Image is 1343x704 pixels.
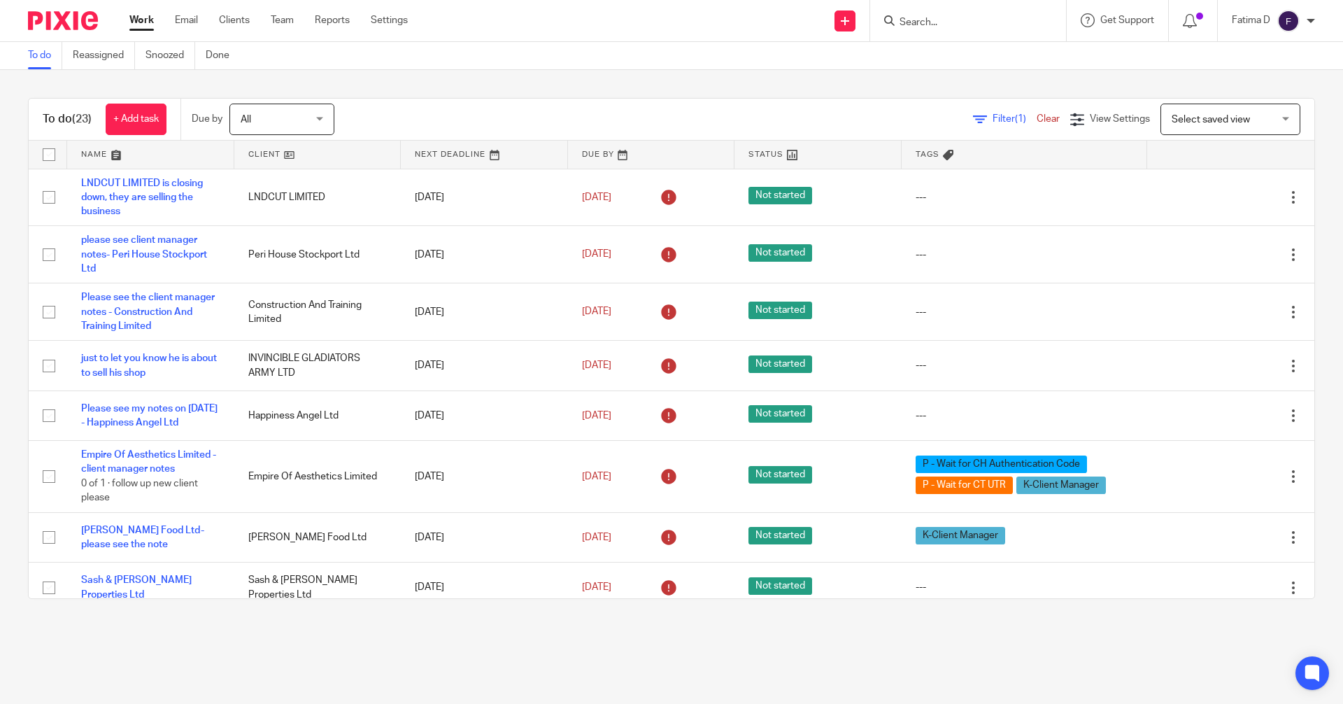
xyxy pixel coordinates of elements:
[271,13,294,27] a: Team
[401,390,568,440] td: [DATE]
[81,575,192,599] a: Sash & [PERSON_NAME] Properties Ltd
[106,104,166,135] a: + Add task
[72,113,92,125] span: (23)
[916,477,1013,494] span: P - Wait for CT UTR
[81,178,203,217] a: LNDCUT LIMITED is closing down, they are selling the business
[28,42,62,69] a: To do
[1172,115,1250,125] span: Select saved view
[81,353,217,377] a: just to let you know he is about to sell his shop
[916,527,1005,544] span: K-Client Manager
[401,341,568,390] td: [DATE]
[748,405,812,423] span: Not started
[1232,13,1270,27] p: Fatima D
[401,441,568,513] td: [DATE]
[1016,477,1106,494] span: K-Client Manager
[371,13,408,27] a: Settings
[73,42,135,69] a: Reassigned
[206,42,240,69] a: Done
[234,441,402,513] td: Empire Of Aesthetics Limited
[81,293,215,331] a: Please see the client manager notes - Construction And Training Limited
[43,112,92,127] h1: To do
[1015,114,1026,124] span: (1)
[145,42,195,69] a: Snoozed
[916,456,1087,473] span: P - Wait for CH Authentication Code
[401,169,568,226] td: [DATE]
[916,358,1133,372] div: ---
[916,305,1133,319] div: ---
[81,526,204,549] a: [PERSON_NAME] Food Ltd- please see the note
[582,360,611,370] span: [DATE]
[315,13,350,27] a: Reports
[916,190,1133,204] div: ---
[916,248,1133,262] div: ---
[401,563,568,612] td: [DATE]
[916,409,1133,423] div: ---
[192,112,222,126] p: Due by
[582,472,611,481] span: [DATE]
[234,341,402,390] td: INVINCIBLE GLADIATORS ARMY LTD
[234,283,402,341] td: Construction And Training Limited
[1037,114,1060,124] a: Clear
[175,13,198,27] a: Email
[401,226,568,283] td: [DATE]
[81,404,218,428] a: Please see my notes on [DATE] - Happiness Angel Ltd
[916,580,1133,594] div: ---
[582,582,611,592] span: [DATE]
[748,527,812,544] span: Not started
[582,250,611,260] span: [DATE]
[916,150,939,158] span: Tags
[219,13,250,27] a: Clients
[748,355,812,373] span: Not started
[748,466,812,484] span: Not started
[582,411,611,421] span: [DATE]
[401,283,568,341] td: [DATE]
[898,17,1024,29] input: Search
[234,563,402,612] td: Sash & [PERSON_NAME] Properties Ltd
[28,11,98,30] img: Pixie
[993,114,1037,124] span: Filter
[241,115,251,125] span: All
[81,450,216,474] a: Empire Of Aesthetics Limited -client manager notes
[748,302,812,319] span: Not started
[234,169,402,226] td: LNDCUT LIMITED
[748,244,812,262] span: Not started
[582,192,611,202] span: [DATE]
[234,512,402,562] td: [PERSON_NAME] Food Ltd
[582,533,611,542] span: [DATE]
[1090,114,1150,124] span: View Settings
[234,390,402,440] td: Happiness Angel Ltd
[401,512,568,562] td: [DATE]
[81,479,198,503] span: 0 of 1 · follow up new client please
[582,307,611,317] span: [DATE]
[129,13,154,27] a: Work
[81,235,207,274] a: please see client manager notes- Peri House Stockport Ltd
[234,226,402,283] td: Peri House Stockport Ltd
[748,187,812,204] span: Not started
[748,577,812,595] span: Not started
[1100,15,1154,25] span: Get Support
[1277,10,1300,32] img: svg%3E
